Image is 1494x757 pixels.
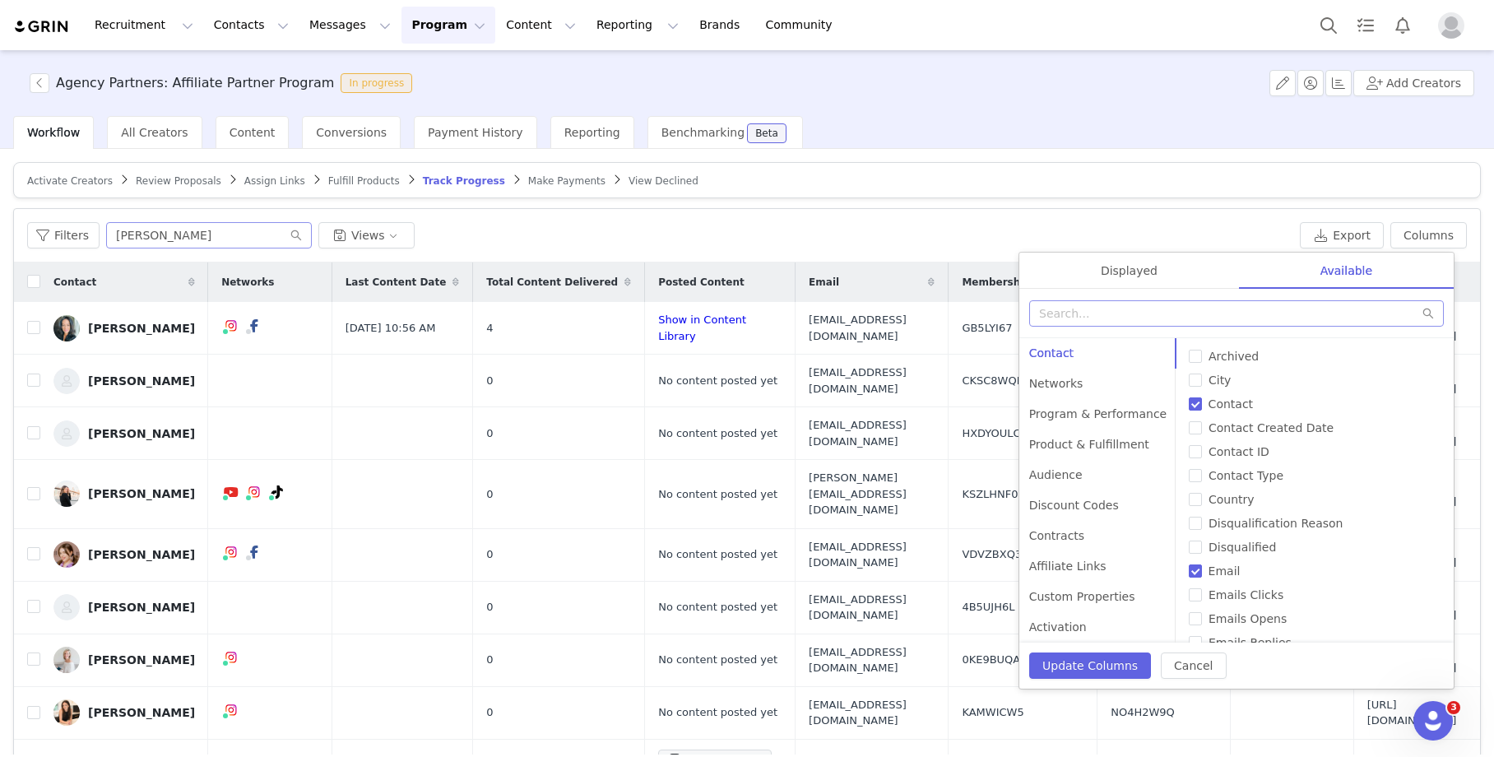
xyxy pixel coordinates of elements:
[564,126,620,139] span: Reporting
[658,599,782,615] div: No content posted yet
[428,126,523,139] span: Payment History
[136,175,221,187] span: Review Proposals
[225,651,238,664] img: instagram.svg
[587,7,689,44] button: Reporting
[346,275,447,290] span: Last Content Date
[486,546,493,563] span: 0
[318,222,415,248] button: Views
[53,481,80,507] img: f019d011-8802-4182-aa51-39c59af40604.jpg
[486,704,493,721] span: 0
[962,486,1018,503] span: KSZLHNF0
[1029,300,1444,327] input: Search...
[88,653,195,666] div: [PERSON_NAME]
[1202,636,1298,649] span: Emails Replies
[316,126,387,139] span: Conversions
[755,128,778,138] div: Beta
[53,541,80,568] img: 2866ca5b-1ab5-4f73-917a-1efbc2477e07.jpg
[1019,551,1177,582] div: Affiliate Links
[341,73,412,93] span: In progress
[225,546,238,559] img: instagram.svg
[1428,12,1481,39] button: Profile
[486,425,493,442] span: 0
[53,420,80,447] img: f8556814-177a-49c0-b285-b731d26afcd5--s.jpg
[13,19,71,35] img: grin logo
[53,368,195,394] a: [PERSON_NAME]
[809,592,935,624] span: [EMAIL_ADDRESS][DOMAIN_NAME]
[244,175,305,187] span: Assign Links
[53,699,80,726] img: 76f33770-249c-49ce-b88e-8f4a4db309ad.jpg
[53,368,80,394] img: placeholder-contacts.jpeg
[658,652,782,668] div: No content posted yet
[1202,445,1276,458] span: Contact ID
[53,315,195,341] a: [PERSON_NAME]
[88,706,195,719] div: [PERSON_NAME]
[809,365,935,397] span: [EMAIL_ADDRESS][DOMAIN_NAME]
[486,275,618,290] span: Total Content Delivered
[1202,588,1290,601] span: Emails Clicks
[486,652,493,668] span: 0
[962,652,1020,668] span: 0KE9BUQA
[27,175,113,187] span: Activate Creators
[658,275,745,290] span: Posted Content
[53,275,96,290] span: Contact
[230,126,276,139] span: Content
[1239,253,1454,290] div: Available
[689,7,754,44] a: Brands
[1202,517,1349,530] span: Disqualification Reason
[53,594,80,620] img: f22a21e9-f6a2-477a-8437-8a62d97aa5d6--s.jpg
[1413,701,1453,741] iframe: Intercom live chat
[328,175,400,187] span: Fulfill Products
[809,644,935,676] span: [EMAIL_ADDRESS][DOMAIN_NAME]
[1019,399,1177,430] div: Program & Performance
[1202,397,1260,411] span: Contact
[56,73,334,93] h3: Agency Partners: Affiliate Partner Program
[88,601,195,614] div: [PERSON_NAME]
[53,647,195,673] a: [PERSON_NAME]
[1348,7,1384,44] a: Tasks
[53,481,195,507] a: [PERSON_NAME]
[1202,350,1265,363] span: Archived
[53,541,195,568] a: [PERSON_NAME]
[809,470,935,518] span: [PERSON_NAME][EMAIL_ADDRESS][DOMAIN_NAME]
[1202,421,1340,434] span: Contact Created Date
[1385,7,1427,44] button: Notifications
[121,126,188,139] span: All Creators
[496,7,586,44] button: Content
[30,73,419,93] span: [object Object]
[1019,490,1177,521] div: Discount Codes
[1019,521,1177,551] div: Contracts
[290,230,302,241] i: icon: search
[53,594,195,620] a: [PERSON_NAME]
[809,312,935,344] span: [EMAIL_ADDRESS][DOMAIN_NAME]
[1438,12,1464,39] img: placeholder-profile.jpg
[221,275,274,290] span: Networks
[486,373,493,389] span: 0
[809,417,935,449] span: [EMAIL_ADDRESS][DOMAIN_NAME]
[88,548,195,561] div: [PERSON_NAME]
[962,320,1012,337] span: GB5LYI67
[658,373,782,389] div: No content posted yet
[1111,704,1175,721] span: NO4H2W9Q
[658,313,746,342] a: Show in Content Library
[658,486,782,503] div: No content posted yet
[53,315,80,341] img: 9059611c-4b5a-45f7-be50-b29a0fd59696.jpg
[1019,582,1177,612] div: Custom Properties
[1029,653,1151,679] button: Update Columns
[486,320,493,337] span: 4
[88,322,195,335] div: [PERSON_NAME]
[1353,70,1474,96] button: Add Creators
[1422,308,1434,319] i: icon: search
[756,7,850,44] a: Community
[1311,7,1347,44] button: Search
[1019,253,1239,290] div: Displayed
[346,320,436,337] span: [DATE] 10:56 AM
[1019,460,1177,490] div: Audience
[629,175,698,187] span: View Declined
[423,175,505,187] span: Track Progress
[27,222,100,248] button: Filters
[962,275,1062,290] span: Membership Code
[658,546,782,563] div: No content posted yet
[1019,430,1177,460] div: Product & Fulfillment
[1367,697,1460,729] span: [URL][DOMAIN_NAME]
